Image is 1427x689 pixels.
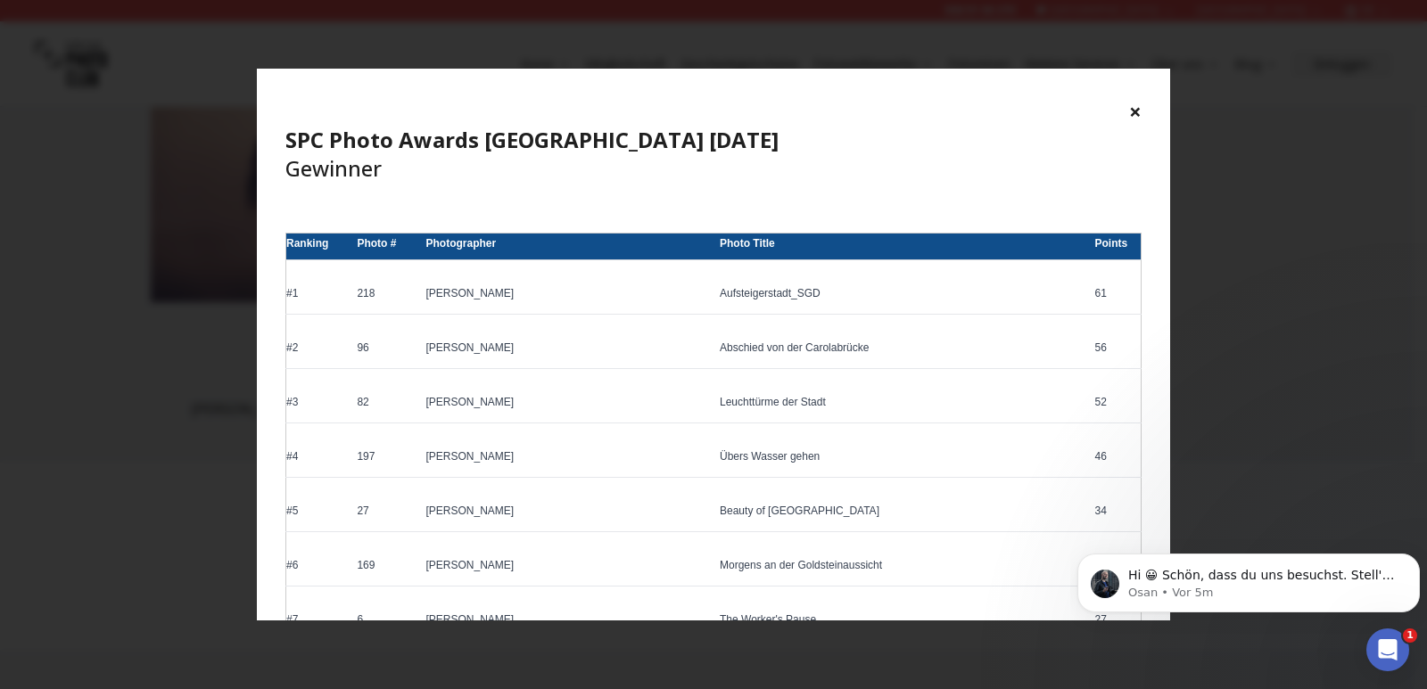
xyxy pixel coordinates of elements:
[420,441,714,477] td: [PERSON_NAME]
[351,441,420,477] td: 197
[351,496,420,531] td: 27
[1089,332,1142,368] td: 56
[286,604,351,640] td: #7
[286,234,351,259] th: Ranking
[713,496,1088,531] td: Beauty of [GEOGRAPHIC_DATA]
[420,387,714,422] td: [PERSON_NAME]
[351,604,420,640] td: 6
[351,550,420,586] td: 169
[1089,278,1142,314] td: 61
[1089,441,1142,477] td: 46
[1089,387,1142,422] td: 52
[420,234,714,259] th: Photographer
[286,278,351,314] td: #1
[420,550,714,586] td: [PERSON_NAME]
[1070,516,1427,641] iframe: Intercom notifications Nachricht
[420,332,714,368] td: [PERSON_NAME]
[286,550,351,586] td: #6
[286,441,351,477] td: #4
[1366,628,1409,671] iframe: Intercom live chat
[713,441,1088,477] td: Übers Wasser gehen
[286,387,351,422] td: #3
[713,278,1088,314] td: Aufsteigerstadt_SGD
[1403,628,1417,643] span: 1
[286,496,351,531] td: #5
[351,387,420,422] td: 82
[1129,97,1142,126] button: ×
[286,332,351,368] td: #2
[420,604,714,640] td: [PERSON_NAME]
[713,332,1088,368] td: Abschied von der Carolabrücke
[351,278,420,314] td: 218
[1089,496,1142,531] td: 34
[1089,234,1142,259] th: Points
[713,387,1088,422] td: Leuchttürme der Stadt
[351,234,420,259] th: Photo #
[420,496,714,531] td: [PERSON_NAME]
[420,278,714,314] td: [PERSON_NAME]
[285,125,779,154] b: SPC Photo Awards [GEOGRAPHIC_DATA] [DATE]
[285,126,1142,183] h4: Gewinner
[713,604,1088,640] td: The Worker's Pause
[713,550,1088,586] td: Morgens an der Goldsteinaussicht
[713,234,1088,259] th: Photo Title
[351,332,420,368] td: 96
